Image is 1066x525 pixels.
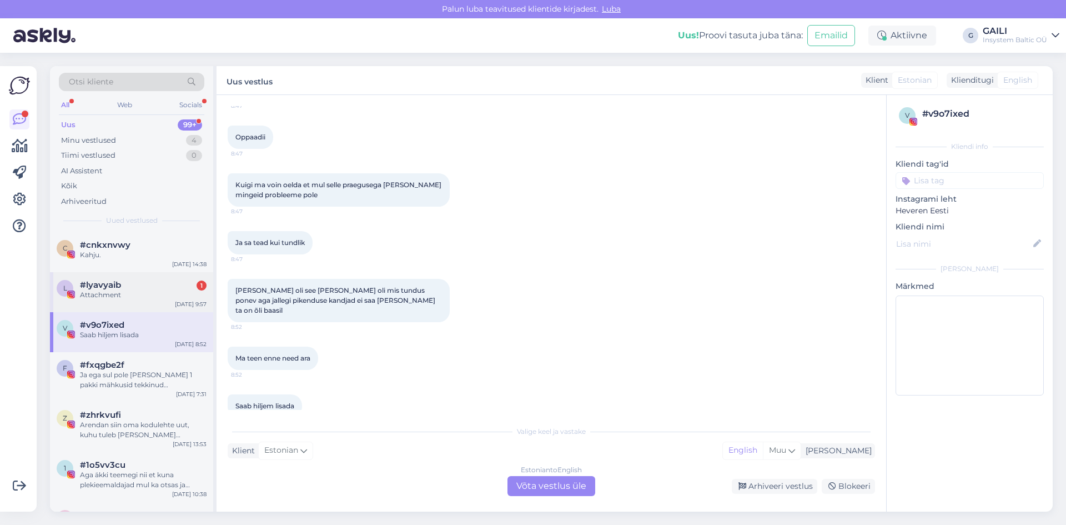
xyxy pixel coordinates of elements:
[231,102,273,110] span: 8:47
[896,221,1044,233] p: Kliendi nimi
[175,300,207,308] div: [DATE] 9:57
[905,111,909,119] span: v
[178,119,202,131] div: 99+
[231,149,273,158] span: 8:47
[678,29,803,42] div: Proovi tasuta juba täna:
[80,280,121,290] span: #lyavyaib
[59,98,72,112] div: All
[983,36,1047,44] div: Insystem Baltic OÜ
[175,340,207,348] div: [DATE] 8:52
[231,323,273,331] span: 8:52
[80,240,130,250] span: #cnkxnvwy
[861,74,888,86] div: Klient
[61,181,77,192] div: Kõik
[80,420,207,440] div: Arendan siin oma kodulehte uut, kuhu tuleb [PERSON_NAME] tootesoovituste rubriik. See kokkuvõttes...
[678,30,699,41] b: Uus!
[963,28,978,43] div: G
[172,490,207,498] div: [DATE] 10:38
[822,479,875,494] div: Blokeeri
[922,107,1040,121] div: # v9o7ixed
[801,445,872,457] div: [PERSON_NAME]
[186,135,202,146] div: 4
[235,402,294,410] span: Saab hiljem lisada
[80,510,124,520] span: #sdrr0qh9
[896,281,1044,292] p: Märkmed
[61,196,107,207] div: Arhiveeritud
[186,150,202,161] div: 0
[264,444,298,457] span: Estonian
[235,181,443,199] span: Kuigi ma voin oelda et mul selle praegusega [PERSON_NAME] mingeid probleeme pole
[172,260,207,268] div: [DATE] 14:38
[896,158,1044,170] p: Kliendi tag'id
[521,465,582,475] div: Estonian to English
[896,238,1031,250] input: Lisa nimi
[227,73,273,88] label: Uus vestlus
[61,119,76,131] div: Uus
[231,371,273,379] span: 8:52
[63,324,67,332] span: v
[80,370,207,390] div: Ja ega sul pole [PERSON_NAME] 1 pakki mähkusid tekkinud [PERSON_NAME] mälestuseks paar tk saata? 😊
[173,440,207,448] div: [DATE] 13:53
[115,98,134,112] div: Web
[106,216,158,226] span: Uued vestlused
[769,445,786,455] span: Muu
[63,244,68,252] span: c
[868,26,936,46] div: Aktiivne
[80,470,207,490] div: Aga äkki teemegi nii et kuna plekieemaldajad mul ka otsas ja nende järele alati nõudlus, et teen ...
[898,74,932,86] span: Estonian
[80,360,124,370] span: #fxqgbe2f
[235,238,305,247] span: Ja sa tead kui tundlik
[983,27,1047,36] div: GAILI
[69,76,113,88] span: Otsi kliente
[231,255,273,263] span: 8:47
[80,250,207,260] div: Kahju.
[63,364,67,372] span: f
[235,286,437,314] span: [PERSON_NAME] oli see [PERSON_NAME] oli mis tundus ponev aga jallegi pikenduse kandjad ei saa [PE...
[197,281,207,291] div: 1
[228,427,875,437] div: Valige keel ja vastake
[63,284,67,292] span: l
[896,264,1044,274] div: [PERSON_NAME]
[80,410,121,420] span: #zhrkvufi
[228,445,255,457] div: Klient
[61,135,116,146] div: Minu vestlused
[80,460,125,470] span: #1o5vv3cu
[896,172,1044,189] input: Lisa tag
[9,75,30,96] img: Askly Logo
[896,142,1044,152] div: Kliendi info
[177,98,204,112] div: Socials
[723,442,763,459] div: English
[507,476,595,496] div: Võta vestlus üle
[80,330,207,340] div: Saab hiljem lisada
[63,414,67,422] span: z
[807,25,855,46] button: Emailid
[80,290,207,300] div: Attachment
[80,320,124,330] span: #v9o7ixed
[599,4,624,14] span: Luba
[235,354,310,362] span: Ma teen enne need ara
[176,390,207,398] div: [DATE] 7:31
[61,166,102,177] div: AI Assistent
[231,207,273,216] span: 8:47
[732,479,817,494] div: Arhiveeri vestlus
[896,205,1044,217] p: Heveren Eesti
[896,193,1044,205] p: Instagrami leht
[1003,74,1032,86] span: English
[235,133,265,141] span: Oppaadii
[61,150,115,161] div: Tiimi vestlused
[947,74,994,86] div: Klienditugi
[64,464,66,472] span: 1
[983,27,1059,44] a: GAILIInsystem Baltic OÜ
